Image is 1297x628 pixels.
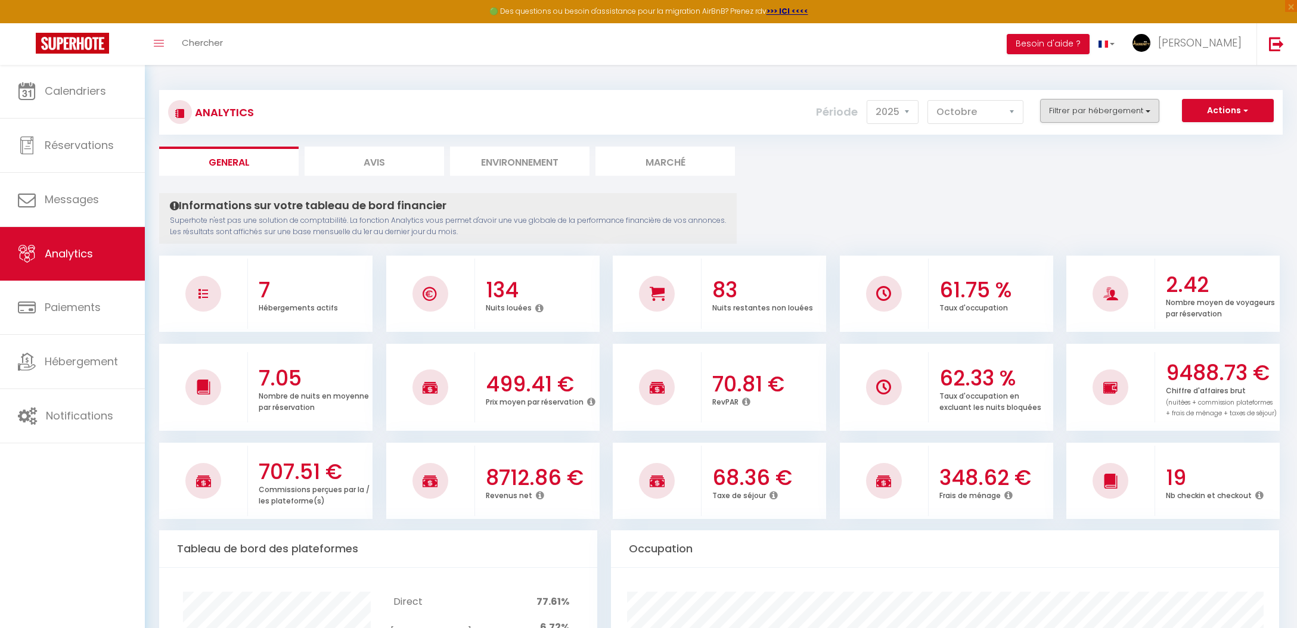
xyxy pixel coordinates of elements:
[712,300,813,313] p: Nuits restantes non louées
[1182,99,1274,123] button: Actions
[1166,295,1275,319] p: Nombre moyen de voyageurs par réservation
[259,482,370,506] p: Commissions perçues par la / les plateforme(s)
[1166,383,1277,418] p: Chiffre d'affaires brut
[45,192,99,207] span: Messages
[305,147,444,176] li: Avis
[1166,488,1252,500] p: Nb checkin et checkout
[816,99,858,125] label: Période
[45,354,118,369] span: Hébergement
[45,83,106,98] span: Calendriers
[182,36,223,49] span: Chercher
[259,459,370,484] h3: 707.51 €
[45,300,101,315] span: Paiements
[170,199,726,212] h4: Informations sur votre tableau de bord financier
[712,372,823,397] h3: 70.81 €
[611,530,1280,568] div: Occupation
[1103,380,1118,394] img: NO IMAGE
[1166,465,1277,490] h3: 19
[390,592,471,613] td: Direct
[170,215,726,238] p: Superhote n'est pas une solution de comptabilité. La fonction Analytics vous permet d'avoir une v...
[486,488,532,500] p: Revenus net
[486,372,597,397] h3: 499.41 €
[712,394,739,407] p: RevPAR
[939,465,1050,490] h3: 348.62 €
[159,147,299,176] li: General
[939,278,1050,303] h3: 61.75 %
[712,488,766,500] p: Taxe de séjour
[1166,398,1277,418] span: (nuitées + commission plateformes + frais de ménage + taxes de séjour)
[45,246,93,261] span: Analytics
[259,300,338,313] p: Hébergements actifs
[259,278,370,303] h3: 7
[486,300,532,313] p: Nuits louées
[712,465,823,490] h3: 68.36 €
[1124,23,1256,65] a: ... [PERSON_NAME]
[939,388,1041,412] p: Taux d'occupation en excluant les nuits bloquées
[1158,35,1242,50] span: [PERSON_NAME]
[36,33,109,54] img: Super Booking
[159,530,597,568] div: Tableau de bord des plateformes
[1132,34,1150,52] img: ...
[259,366,370,391] h3: 7.05
[939,366,1050,391] h3: 62.33 %
[46,408,113,423] span: Notifications
[939,488,1001,500] p: Frais de ménage
[198,289,208,299] img: NO IMAGE
[486,278,597,303] h3: 134
[450,147,589,176] li: Environnement
[486,394,584,407] p: Prix moyen par réservation
[1166,272,1277,297] h3: 2.42
[876,380,891,394] img: NO IMAGE
[45,138,114,153] span: Réservations
[192,99,254,126] h3: Analytics
[1166,360,1277,385] h3: 9488.73 €
[595,147,735,176] li: Marché
[939,300,1008,313] p: Taux d'occupation
[1040,99,1159,123] button: Filtrer par hébergement
[1269,36,1284,51] img: logout
[536,595,569,608] span: 77.61%
[173,23,232,65] a: Chercher
[259,388,369,412] p: Nombre de nuits en moyenne par réservation
[712,278,823,303] h3: 83
[767,6,808,16] a: >>> ICI <<<<
[1007,34,1090,54] button: Besoin d'aide ?
[486,465,597,490] h3: 8712.86 €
